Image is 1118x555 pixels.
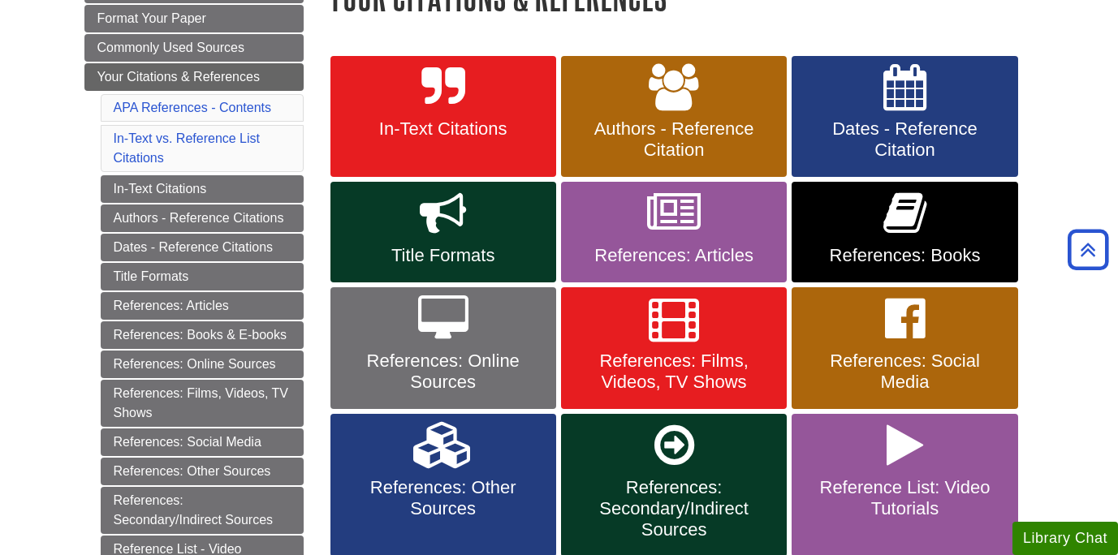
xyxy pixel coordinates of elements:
[84,63,304,91] a: Your Citations & References
[101,428,304,456] a: References: Social Media
[1062,239,1114,260] a: Back to Top
[343,118,544,140] span: In-Text Citations
[792,182,1017,282] a: References: Books
[101,351,304,378] a: References: Online Sources
[101,263,304,290] a: Title Formats
[101,175,304,203] a: In-Text Citations
[804,118,1005,161] span: Dates - Reference Citation
[114,131,261,165] a: In-Text vs. Reference List Citations
[792,287,1017,409] a: References: Social Media
[561,287,787,409] a: References: Films, Videos, TV Shows
[101,458,304,485] a: References: Other Sources
[804,477,1005,519] span: Reference List: Video Tutorials
[84,34,304,62] a: Commonly Used Sources
[84,5,304,32] a: Format Your Paper
[330,56,556,178] a: In-Text Citations
[330,182,556,282] a: Title Formats
[101,321,304,349] a: References: Books & E-books
[573,351,775,393] span: References: Films, Videos, TV Shows
[97,11,206,25] span: Format Your Paper
[101,487,304,534] a: References: Secondary/Indirect Sources
[114,101,271,114] a: APA References - Contents
[792,56,1017,178] a: Dates - Reference Citation
[101,204,304,232] a: Authors - Reference Citations
[804,351,1005,393] span: References: Social Media
[343,477,544,519] span: References: Other Sources
[330,287,556,409] a: References: Online Sources
[561,56,787,178] a: Authors - Reference Citation
[1012,522,1118,555] button: Library Chat
[343,351,544,393] span: References: Online Sources
[573,245,775,266] span: References: Articles
[573,477,775,540] span: References: Secondary/Indirect Sources
[343,245,544,266] span: Title Formats
[573,118,775,161] span: Authors - Reference Citation
[97,41,244,54] span: Commonly Used Sources
[101,292,304,320] a: References: Articles
[101,234,304,261] a: Dates - Reference Citations
[101,380,304,427] a: References: Films, Videos, TV Shows
[561,182,787,282] a: References: Articles
[97,70,260,84] span: Your Citations & References
[804,245,1005,266] span: References: Books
